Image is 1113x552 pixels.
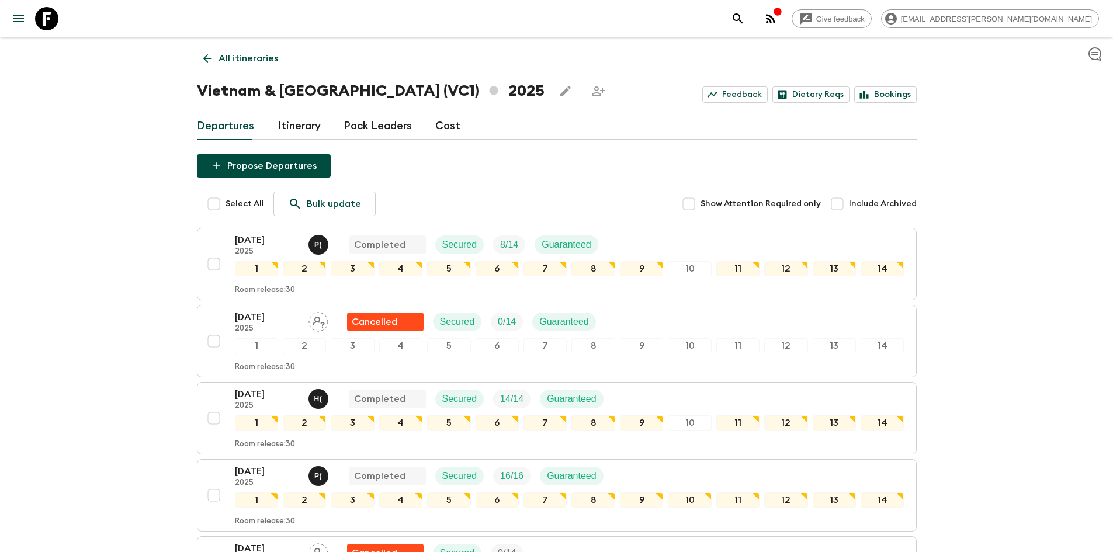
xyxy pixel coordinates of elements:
div: 4 [379,492,422,508]
div: 7 [523,415,567,431]
div: 14 [861,492,904,508]
div: [EMAIL_ADDRESS][PERSON_NAME][DOMAIN_NAME] [881,9,1099,28]
div: 6 [476,261,519,276]
h1: Vietnam & [GEOGRAPHIC_DATA] (VC1) 2025 [197,79,545,103]
p: 0 / 14 [498,315,516,329]
div: 6 [476,415,519,431]
div: 5 [427,492,470,508]
p: Secured [442,469,477,483]
a: Pack Leaders [344,112,412,140]
span: [EMAIL_ADDRESS][PERSON_NAME][DOMAIN_NAME] [894,15,1098,23]
div: 11 [716,415,760,431]
p: 14 / 14 [500,392,523,406]
div: 1 [235,338,278,353]
p: 2025 [235,247,299,256]
div: 5 [427,261,470,276]
a: Itinerary [278,112,321,140]
div: 9 [620,492,663,508]
a: Departures [197,112,254,140]
span: Share this itinerary [587,79,610,103]
button: search adventures [726,7,750,30]
div: 6 [476,338,519,353]
p: Secured [440,315,475,329]
div: 3 [331,492,374,508]
p: Room release: 30 [235,286,295,295]
button: menu [7,7,30,30]
p: Secured [442,392,477,406]
button: [DATE]2025Hai (Le Mai) NhatCompletedSecuredTrip FillGuaranteed1234567891011121314Room release:30 [197,382,917,454]
div: 4 [379,261,422,276]
span: Phat (Hoang) Trong [308,470,331,479]
div: 12 [764,492,807,508]
div: Secured [435,235,484,254]
p: Room release: 30 [235,440,295,449]
button: Edit this itinerary [554,79,577,103]
a: Dietary Reqs [772,86,850,103]
p: Completed [354,238,405,252]
p: [DATE] [235,310,299,324]
p: Guaranteed [542,238,591,252]
div: 12 [764,261,807,276]
a: Feedback [702,86,768,103]
div: 8 [571,338,615,353]
div: 4 [379,415,422,431]
p: [DATE] [235,387,299,401]
div: 7 [523,261,567,276]
div: 7 [523,492,567,508]
div: 13 [813,492,856,508]
div: 10 [668,415,711,431]
span: Select All [226,198,264,210]
div: Trip Fill [493,467,531,485]
div: 14 [861,261,904,276]
div: 12 [764,415,807,431]
p: [DATE] [235,233,299,247]
div: 13 [813,415,856,431]
button: [DATE]2025Phat (Hoang) TrongCompletedSecuredTrip FillGuaranteed1234567891011121314Room release:30 [197,459,917,532]
p: 2025 [235,478,299,488]
p: Guaranteed [547,469,597,483]
div: 14 [861,338,904,353]
button: [DATE]2025Phat (Hoang) TrongCompletedSecuredTrip FillGuaranteed1234567891011121314Room release:30 [197,228,917,300]
span: Assign pack leader [308,315,328,325]
div: 2 [283,338,326,353]
div: 2 [283,492,326,508]
div: Secured [433,313,482,331]
div: 13 [813,338,856,353]
div: 3 [331,415,374,431]
button: [DATE]2025Assign pack leaderFlash Pack cancellationSecuredTrip FillGuaranteed1234567891011121314R... [197,305,917,377]
a: Bulk update [273,192,376,216]
div: Trip Fill [493,235,525,254]
div: 11 [716,492,760,508]
div: 10 [668,261,711,276]
p: Secured [442,238,477,252]
p: 2025 [235,324,299,334]
a: Give feedback [792,9,872,28]
p: Guaranteed [539,315,589,329]
div: 6 [476,492,519,508]
div: 8 [571,492,615,508]
div: 9 [620,415,663,431]
p: 16 / 16 [500,469,523,483]
button: Propose Departures [197,154,331,178]
div: 3 [331,338,374,353]
div: 1 [235,492,278,508]
p: Room release: 30 [235,363,295,372]
div: 8 [571,261,615,276]
div: 13 [813,261,856,276]
div: 7 [523,338,567,353]
div: Flash Pack cancellation [347,313,424,331]
span: Show Attention Required only [701,198,821,210]
div: 9 [620,338,663,353]
a: Cost [435,112,460,140]
div: 8 [571,415,615,431]
span: Give feedback [810,15,871,23]
p: 8 / 14 [500,238,518,252]
span: Phat (Hoang) Trong [308,238,331,248]
div: 12 [764,338,807,353]
div: 11 [716,261,760,276]
div: 2 [283,261,326,276]
a: Bookings [854,86,917,103]
p: All itineraries [219,51,278,65]
div: 11 [716,338,760,353]
p: [DATE] [235,464,299,478]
